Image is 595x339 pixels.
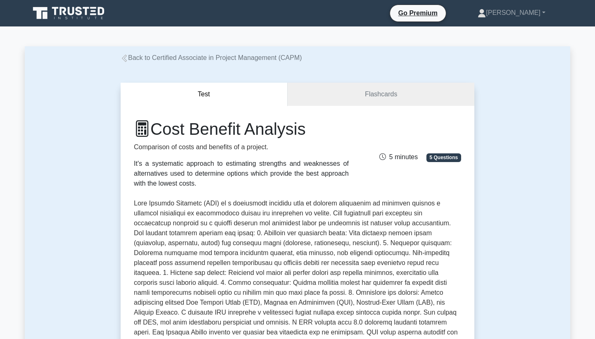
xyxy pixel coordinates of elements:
span: 5 Questions [426,153,461,162]
a: [PERSON_NAME] [458,5,565,21]
span: 5 minutes [379,153,418,160]
a: Flashcards [288,83,474,106]
div: It's a systematic approach to estimating strengths and weaknesses of alternatives used to determi... [134,159,349,189]
button: Test [121,83,288,106]
a: Go Premium [393,8,443,18]
a: Back to Certified Associate in Project Management (CAPM) [121,54,302,61]
h1: Cost Benefit Analysis [134,119,349,139]
p: Comparison of costs and benefits of a project. [134,142,349,152]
